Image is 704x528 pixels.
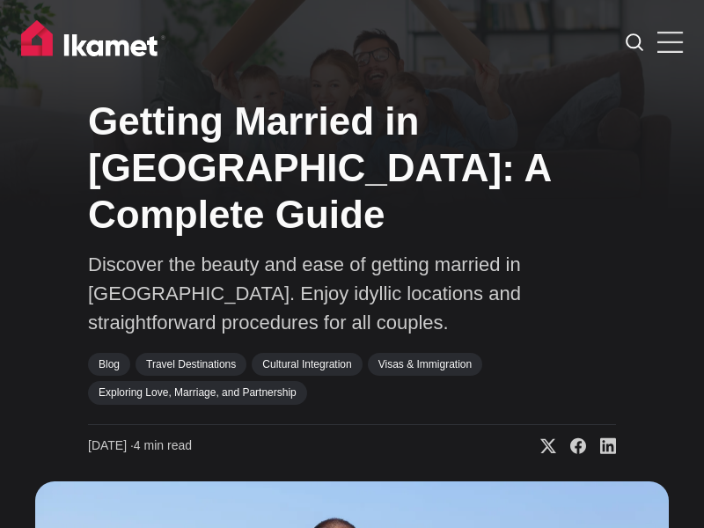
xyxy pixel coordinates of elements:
a: Share on Facebook [556,437,586,455]
a: Share on Linkedin [586,437,616,455]
a: Visas & Immigration [368,353,482,376]
time: 4 min read [88,437,192,455]
a: Share on X [526,437,556,455]
a: Blog [88,353,130,376]
p: Discover the beauty and ease of getting married in [GEOGRAPHIC_DATA]. Enjoy idyllic locations and... [88,250,616,337]
a: Exploring Love, Marriage, and Partnership [88,381,307,404]
span: [DATE] ∙ [88,438,134,452]
img: Ikamet home [21,20,165,64]
h1: Getting Married in [GEOGRAPHIC_DATA]: A Complete Guide [88,99,616,238]
a: Cultural Integration [252,353,362,376]
a: Travel Destinations [136,353,246,376]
